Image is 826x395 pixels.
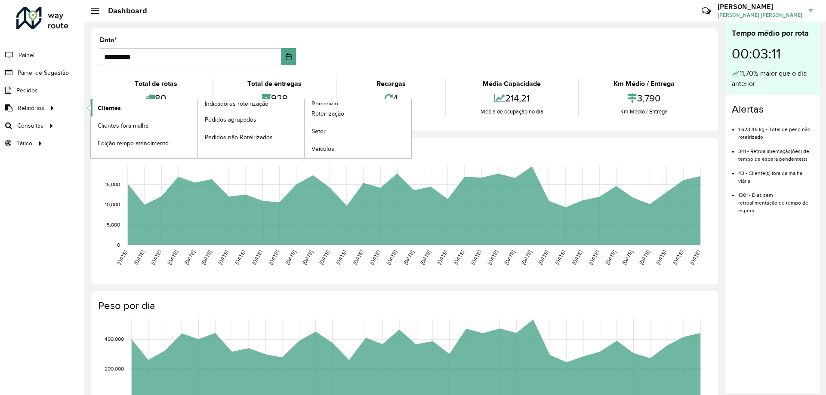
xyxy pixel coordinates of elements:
span: Roteirização [311,109,344,118]
a: Pedidos agrupados [198,111,305,128]
label: Data [100,35,117,45]
text: [DATE] [150,249,162,266]
a: Veículos [305,141,411,158]
li: 1301 - Dias sem retroalimentação de tempo de espera [738,185,813,214]
div: 80 [102,89,210,107]
text: [DATE] [234,249,246,266]
text: [DATE] [200,249,213,266]
text: [DATE] [318,249,330,266]
h4: Peso por dia [98,300,709,312]
div: 3,790 [581,89,707,107]
text: [DATE] [453,249,465,266]
span: Painel de Sugestão [18,68,69,77]
span: Pedidos [16,86,38,95]
a: Edição tempo atendimento [91,135,197,152]
text: 5,000 [107,222,120,227]
a: Setor [305,123,411,140]
span: Veículos [311,144,334,153]
text: [DATE] [133,249,145,266]
text: [DATE] [436,249,448,266]
span: Pedidos agrupados [205,115,256,124]
text: [DATE] [268,249,280,266]
div: Total de rotas [102,79,210,89]
li: 43 - Cliente(s) fora da malha viária [738,163,813,185]
text: [DATE] [570,249,583,266]
a: Pedidos não Roteirizados [198,129,305,146]
h4: Alertas [732,103,813,116]
text: [DATE] [166,249,179,266]
text: [DATE] [116,249,128,266]
text: [DATE] [689,249,701,266]
span: Tático [16,139,32,148]
span: Relatórios [18,104,44,113]
a: Romaneio [198,99,412,158]
text: [DATE] [470,249,482,266]
text: 15,000 [105,182,120,187]
div: 929 [215,89,334,107]
text: [DATE] [588,249,600,266]
div: Tempo médio por rota [732,28,813,39]
text: [DATE] [385,249,398,266]
span: Setor [311,127,326,136]
text: [DATE] [520,249,533,266]
div: 214,21 [448,89,576,107]
div: Recargas [339,79,443,89]
text: [DATE] [183,249,196,266]
span: Pedidos não Roteirizados [205,133,273,142]
span: Edição tempo atendimento [98,139,169,148]
div: Média de ocupação no dia [448,107,576,116]
span: Clientes fora malha [98,121,148,130]
div: 11,70% maior que o dia anterior [732,68,813,89]
li: 341 - Retroalimentação(ões) de tempo de espera pendente(s) [738,141,813,163]
span: Consultas [17,121,43,130]
text: 200,000 [105,366,124,371]
text: 10,000 [105,202,120,208]
text: [DATE] [335,249,347,266]
span: Painel [18,51,34,60]
text: [DATE] [672,249,684,266]
h3: [PERSON_NAME] [718,3,802,11]
text: [DATE] [284,249,297,266]
div: Km Médio / Entrega [581,79,707,89]
div: Média Capacidade [448,79,576,89]
a: Roteirização [305,105,411,122]
text: [DATE] [638,249,650,266]
text: [DATE] [487,249,499,266]
li: 1.623,46 kg - Total de peso não roteirizado [738,119,813,141]
text: [DATE] [554,249,566,266]
text: [DATE] [621,249,634,266]
span: [PERSON_NAME] [PERSON_NAME] [718,11,802,19]
div: 00:03:11 [732,39,813,68]
a: Indicadores roteirização [91,99,305,158]
text: 400,000 [105,337,124,342]
text: [DATE] [369,249,381,266]
div: 4 [339,89,443,107]
div: Total de entregas [215,79,334,89]
text: [DATE] [251,249,263,266]
a: Contato Rápido [697,2,715,20]
span: Clientes [98,104,121,113]
div: Km Médio / Entrega [581,107,707,116]
span: Indicadores roteirização [205,99,268,108]
text: [DATE] [655,249,667,266]
text: [DATE] [352,249,364,266]
text: [DATE] [503,249,516,266]
button: Choose Date [281,48,296,65]
h2: Dashboard [99,6,147,15]
a: Clientes [91,99,197,116]
text: [DATE] [537,249,549,266]
text: [DATE] [419,249,431,266]
text: 0 [117,242,120,248]
span: Romaneio [311,99,338,108]
text: [DATE] [604,249,617,266]
text: [DATE] [217,249,229,266]
text: [DATE] [402,249,415,266]
text: [DATE] [301,249,314,266]
a: Clientes fora malha [91,117,197,134]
